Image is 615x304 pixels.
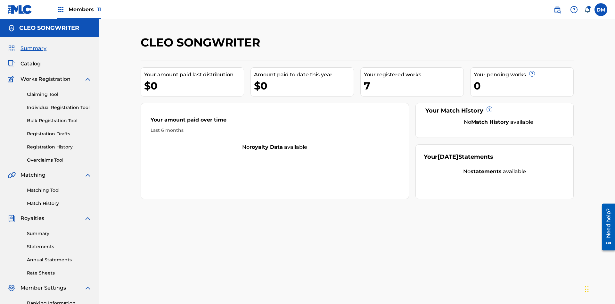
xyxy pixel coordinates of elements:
[20,215,44,222] span: Royalties
[254,79,354,93] div: $0
[8,75,16,83] img: Works Registration
[27,131,92,137] a: Registration Drafts
[364,71,463,79] div: Your registered works
[27,243,92,250] a: Statements
[84,284,92,292] img: expand
[144,71,244,79] div: Your amount paid last distribution
[8,45,15,52] img: Summary
[474,79,573,93] div: 0
[424,106,566,115] div: Your Match History
[84,215,92,222] img: expand
[432,118,566,126] div: No available
[27,200,92,207] a: Match History
[8,5,32,14] img: MLC Logo
[20,284,66,292] span: Member Settings
[8,171,16,179] img: Matching
[27,117,92,124] a: Bulk Registration Tool
[27,187,92,194] a: Matching Tool
[27,104,92,111] a: Individual Registration Tool
[424,168,566,175] div: No available
[8,45,46,52] a: SummarySummary
[27,270,92,276] a: Rate Sheets
[20,45,46,52] span: Summary
[8,284,15,292] img: Member Settings
[584,6,591,13] div: Notifications
[27,144,92,150] a: Registration History
[585,280,589,299] div: Drag
[568,3,580,16] div: Help
[438,153,458,160] span: [DATE]
[20,75,70,83] span: Works Registration
[8,60,15,68] img: Catalog
[84,171,92,179] img: expand
[250,144,283,150] strong: royalty data
[8,24,15,32] img: Accounts
[141,143,409,151] div: No available
[20,60,41,68] span: Catalog
[597,201,615,254] iframe: Resource Center
[364,79,463,93] div: 7
[57,6,65,13] img: Top Rightsholders
[487,107,492,112] span: ?
[254,71,354,79] div: Amount paid to date this year
[8,215,15,222] img: Royalties
[19,24,79,32] h5: CLEO SONGWRITER
[474,71,573,79] div: Your pending works
[551,3,564,16] a: Public Search
[151,116,399,127] div: Your amount paid over time
[424,153,493,161] div: Your Statements
[144,79,244,93] div: $0
[27,91,92,98] a: Claiming Tool
[594,3,607,16] div: User Menu
[8,60,41,68] a: CatalogCatalog
[141,35,263,50] h2: CLEO SONGWRITER
[69,6,101,13] span: Members
[570,6,578,13] img: help
[471,168,502,174] strong: statements
[84,75,92,83] img: expand
[583,273,615,304] iframe: Chat Widget
[553,6,561,13] img: search
[27,157,92,164] a: Overclaims Tool
[471,119,509,125] strong: Match History
[27,257,92,263] a: Annual Statements
[20,171,45,179] span: Matching
[529,71,535,76] span: ?
[97,6,101,13] span: 11
[27,230,92,237] a: Summary
[151,127,399,134] div: Last 6 months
